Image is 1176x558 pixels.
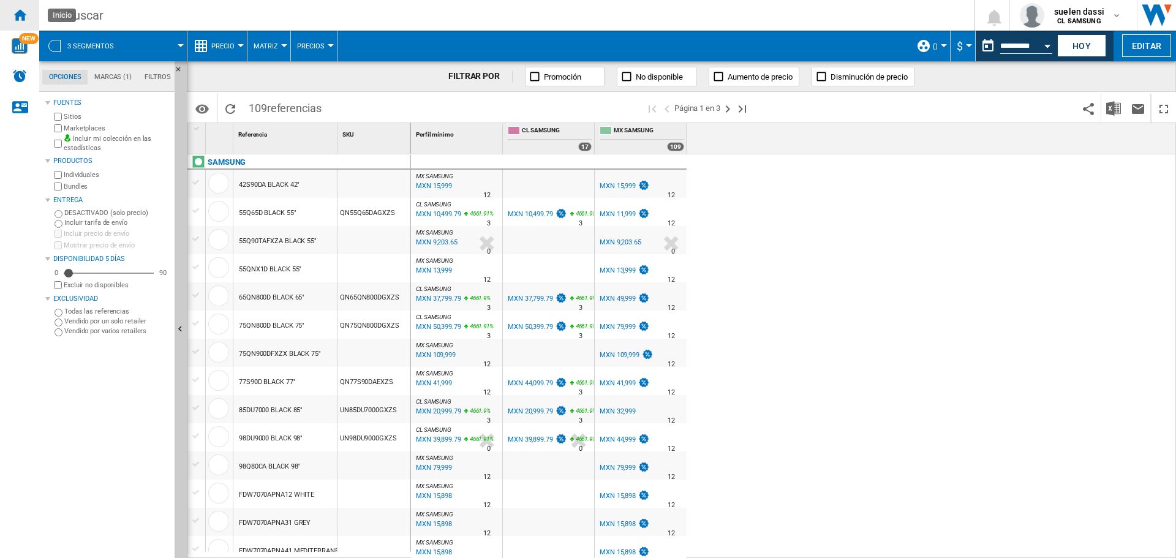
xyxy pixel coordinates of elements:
[1101,94,1126,123] button: Descargar en Excel
[64,241,170,250] label: Mostrar precio de envío
[641,349,654,360] img: promotionV3.png
[239,227,317,255] div: 55Q90TAFXZA BLACK 55"
[66,7,942,24] div: Buscar
[487,302,491,314] div: Tiempo de entrega : 3 días
[597,123,687,154] div: MX SAMSUNG 109 offers sold by MX SAMSUNG
[600,520,636,528] div: MXN 15,898
[54,136,62,151] input: Incluir mi colección en las estadísticas
[53,294,170,304] div: Exclusividad
[64,317,170,326] label: Vendido por un solo retailer
[470,323,489,330] span: 4661.91
[414,265,452,277] div: Última actualización : lunes, 11 de noviembre de 2024 21:00
[64,134,170,153] label: Incluir mi colección en las estadísticas
[470,407,486,414] span: 4661.9
[67,42,114,50] span: 3 segmentos
[1054,6,1104,18] span: suelen dassi
[414,405,461,418] div: Última actualización : lunes, 11 de noviembre de 2024 21:00
[638,462,650,472] img: promotionV3.png
[470,210,489,217] span: 4661.91
[506,405,567,418] div: MXN 20,999.79
[138,70,177,85] md-tab-item: Filtros
[337,198,410,226] div: QN55Q65DAGXZS
[735,94,750,123] button: Última página
[416,511,453,518] span: MX SAMSUNG
[555,405,567,416] img: promotionV3.png
[506,434,567,446] div: MXN 39,899.79
[414,490,452,502] div: Última actualización : lunes, 11 de noviembre de 2024 21:00
[487,246,491,258] div: Tiempo de entrega : 0 día
[414,180,452,192] div: Última actualización : lunes, 11 de noviembre de 2024 21:00
[575,321,582,336] i: %
[64,134,71,141] img: mysite-bg-18x18.png
[638,321,650,331] img: promotionV3.png
[600,182,636,190] div: MXN 15,999
[55,309,62,317] input: Todas las referencias
[64,267,154,279] md-slider: Disponibilidad
[598,490,650,502] div: MXN 15,898
[337,282,410,311] div: QN65QN800DGXZS
[600,464,636,472] div: MXN 79,999
[638,546,650,557] img: promotionV3.png
[508,407,553,415] div: MXN 20,999.79
[208,123,233,142] div: Sort None
[414,236,458,249] div: Última actualización : lunes, 11 de noviembre de 2024 21:00
[508,295,553,303] div: MXN 37,799.79
[933,31,944,61] button: ()
[469,434,476,448] i: %
[555,321,567,331] img: promotionV3.png
[51,268,61,277] div: 0
[638,208,650,219] img: promotionV3.png
[600,407,636,415] div: MXN 32,999
[64,307,170,316] label: Todas las referencias
[598,265,650,277] div: MXN 13,999
[638,377,650,388] img: promotionV3.png
[414,377,452,390] div: Última actualización : lunes, 11 de noviembre de 2024 21:00
[976,31,1055,61] div: Este reporte se basa en una fecha en el pasado.
[416,483,453,489] span: MX SAMSUNG
[668,274,675,286] div: Tiempo de entrega : 12 días
[414,518,452,530] div: Última actualización : lunes, 11 de noviembre de 2024 21:00
[525,67,605,86] button: Promoción
[487,330,491,342] div: Tiempo de entrega : 3 días
[598,293,650,305] div: MXN 49,999
[340,123,410,142] div: SKU Sort None
[54,281,62,289] input: Mostrar precio de envío
[64,208,170,217] label: DESACTIVADO (solo precio)
[239,171,300,199] div: 42S90DA BLACK 42"
[660,94,674,123] button: >Página anterior
[54,241,62,249] input: Mostrar precio de envío
[416,539,453,546] span: MX SAMSUNG
[1106,101,1121,116] img: excel-24x24.png
[668,443,675,455] div: Tiempo de entrega : 12 días
[709,67,799,86] button: Aumento de precio
[64,170,170,179] label: Individuales
[469,208,476,223] i: %
[600,351,639,359] div: MXN 109,999
[506,293,567,305] div: MXN 37,799.79
[668,471,675,483] div: Tiempo de entrega : 12 días
[483,386,491,399] div: Tiempo de entrega : 12 días
[337,367,410,395] div: QN77S90DAEXZS
[575,293,582,307] i: %
[413,123,502,142] div: Perfil mínimo Sort None
[576,407,592,414] span: 4661.9
[487,415,491,427] div: Tiempo de entrega : 3 días
[576,435,595,442] span: 4661.91
[64,124,170,133] label: Marketplaces
[668,499,675,511] div: Tiempo de entrega : 12 días
[254,31,284,61] div: Matriz
[933,42,938,50] span: ()
[64,182,170,191] label: Bundles
[508,379,553,387] div: MXN 44,099.79
[470,295,486,301] span: 4661.9
[483,274,491,286] div: Tiempo de entrega : 12 días
[598,518,650,530] div: MXN 15,898
[668,189,675,202] div: Tiempo de entrega : 12 días
[194,31,241,61] div: Precio
[957,31,969,61] button: $
[505,123,594,154] div: CL SAMSUNG 17 offers sold by CL SAMSUNG
[600,266,636,274] div: MXN 13,999
[53,195,170,205] div: Entrega
[638,490,650,500] img: promotionV3.png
